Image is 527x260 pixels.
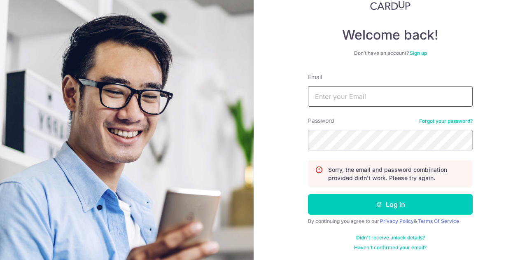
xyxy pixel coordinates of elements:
[410,50,427,56] a: Sign up
[356,234,425,241] a: Didn't receive unlock details?
[308,218,473,225] div: By continuing you agree to our &
[328,166,466,182] p: Sorry, the email and password combination provided didn't work. Please try again.
[308,50,473,56] div: Don’t have an account?
[308,86,473,107] input: Enter your Email
[308,27,473,43] h4: Welcome back!
[380,218,414,224] a: Privacy Policy
[418,218,459,224] a: Terms Of Service
[419,118,473,124] a: Forgot your password?
[308,194,473,215] button: Log in
[354,244,427,251] a: Haven't confirmed your email?
[308,117,334,125] label: Password
[308,73,322,81] label: Email
[370,0,410,10] img: CardUp Logo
